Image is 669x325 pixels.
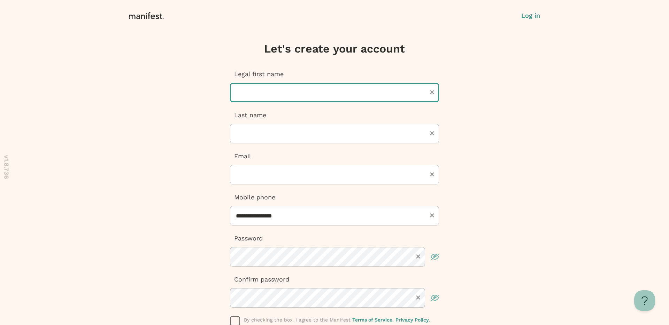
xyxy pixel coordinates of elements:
iframe: Toggle Customer Support [634,290,655,311]
p: Confirm password [230,275,439,284]
p: Mobile phone [230,193,439,202]
a: Terms of Service [352,317,392,323]
button: Log in [521,11,540,20]
p: Last name [230,111,439,120]
p: Legal first name [230,70,439,79]
p: v 1.8.736 [2,155,11,179]
h3: Let's create your account [230,42,439,56]
p: Email [230,152,439,161]
a: Privacy Policy [395,317,429,323]
p: Password [230,234,439,243]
